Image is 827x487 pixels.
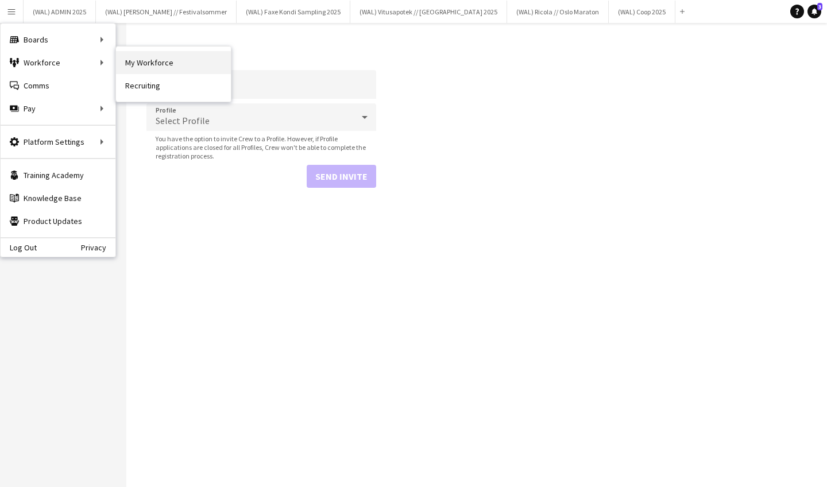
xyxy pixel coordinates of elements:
button: (WAL) Faxe Kondi Sampling 2025 [237,1,350,23]
button: (WAL) Ricola // Oslo Maraton [507,1,609,23]
button: (WAL) Vitusapotek // [GEOGRAPHIC_DATA] 2025 [350,1,507,23]
div: Pay [1,97,115,120]
span: Select Profile [156,115,210,126]
a: Log Out [1,243,37,252]
a: 3 [807,5,821,18]
a: Knowledge Base [1,187,115,210]
a: Product Updates [1,210,115,233]
a: Privacy [81,243,115,252]
button: (WAL) [PERSON_NAME] // Festivalsommer [96,1,237,23]
div: Boards [1,28,115,51]
h1: Invite contact [146,44,376,61]
a: Training Academy [1,164,115,187]
a: Recruiting [116,74,231,97]
button: (WAL) ADMIN 2025 [24,1,96,23]
div: Platform Settings [1,130,115,153]
div: Workforce [1,51,115,74]
button: (WAL) Coop 2025 [609,1,675,23]
span: You have the option to invite Crew to a Profile. However, if Profile applications are closed for ... [146,134,376,160]
a: Comms [1,74,115,97]
a: My Workforce [116,51,231,74]
span: 3 [817,3,822,10]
